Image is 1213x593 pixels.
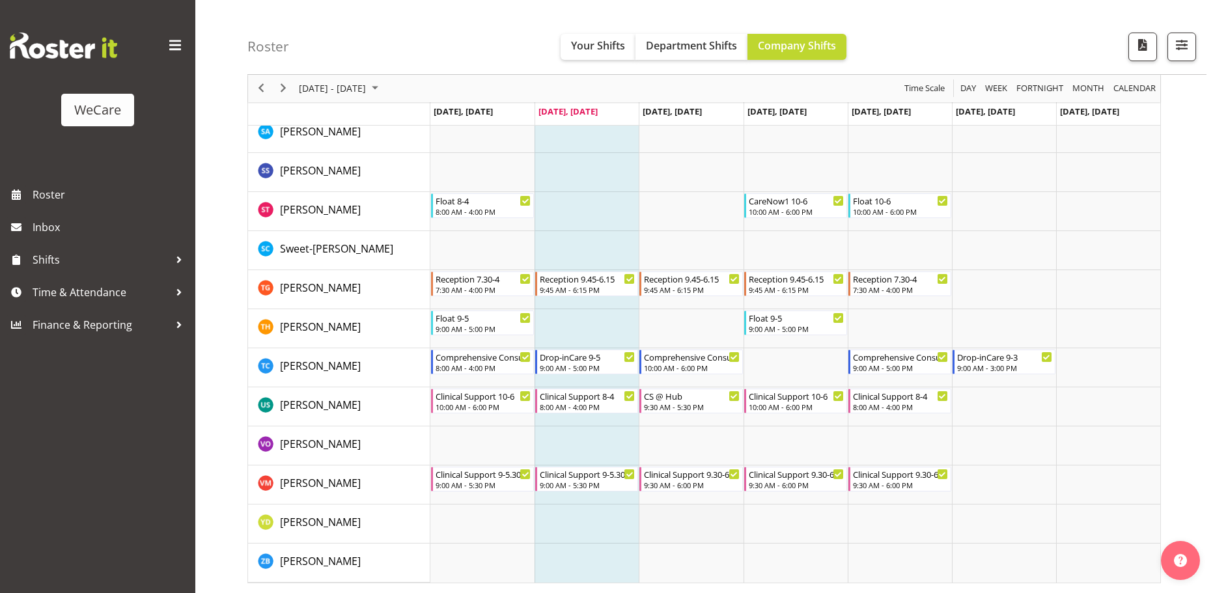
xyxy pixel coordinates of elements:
[280,358,361,374] a: [PERSON_NAME]
[644,272,739,285] div: Reception 9.45-6.15
[540,389,635,402] div: Clinical Support 8-4
[535,271,638,296] div: Tayah Giesbrecht"s event - Reception 9.45-6.15 Begin From Tuesday, August 12, 2025 at 9:45:00 AM ...
[436,324,531,334] div: 9:00 AM - 5:00 PM
[280,280,361,296] a: [PERSON_NAME]
[853,194,948,207] div: Float 10-6
[644,284,739,295] div: 9:45 AM - 6:15 PM
[571,38,625,53] span: Your Shifts
[744,389,847,413] div: Udani Senanayake"s event - Clinical Support 10-6 Begin From Thursday, August 14, 2025 at 10:00:00...
[280,320,361,334] span: [PERSON_NAME]
[74,100,121,120] div: WeCare
[540,480,635,490] div: 9:00 AM - 5:30 PM
[646,38,737,53] span: Department Shifts
[1070,81,1107,97] button: Timeline Month
[280,163,361,178] span: [PERSON_NAME]
[280,398,361,412] span: [PERSON_NAME]
[747,34,846,60] button: Company Shifts
[635,34,747,60] button: Department Shifts
[983,81,1010,97] button: Timeline Week
[749,324,844,334] div: 9:00 AM - 5:00 PM
[436,272,531,285] div: Reception 7.30-4
[540,467,635,480] div: Clinical Support 9-5.30
[853,206,948,217] div: 10:00 AM - 6:00 PM
[248,504,430,544] td: Yvonne Denny resource
[903,81,946,97] span: Time Scale
[853,402,948,412] div: 8:00 AM - 4:00 PM
[436,389,531,402] div: Clinical Support 10-6
[436,206,531,217] div: 8:00 AM - 4:00 PM
[33,217,189,237] span: Inbox
[436,311,531,324] div: Float 9-5
[280,437,361,451] span: [PERSON_NAME]
[852,105,911,117] span: [DATE], [DATE]
[744,467,847,491] div: Viktoriia Molchanova"s event - Clinical Support 9.30-6 Begin From Thursday, August 14, 2025 at 9:...
[280,515,361,529] span: [PERSON_NAME]
[853,389,948,402] div: Clinical Support 8-4
[959,81,977,97] span: Day
[540,272,635,285] div: Reception 9.45-6.15
[749,284,844,295] div: 9:45 AM - 6:15 PM
[644,467,739,480] div: Clinical Support 9.30-6
[639,467,742,491] div: Viktoriia Molchanova"s event - Clinical Support 9.30-6 Begin From Wednesday, August 13, 2025 at 9...
[436,480,531,490] div: 9:00 AM - 5:30 PM
[280,514,361,530] a: [PERSON_NAME]
[540,350,635,363] div: Drop-inCare 9-5
[280,397,361,413] a: [PERSON_NAME]
[848,389,951,413] div: Udani Senanayake"s event - Clinical Support 8-4 Begin From Friday, August 15, 2025 at 8:00:00 AM ...
[431,193,534,218] div: Simone Turner"s event - Float 8-4 Begin From Monday, August 11, 2025 at 8:00:00 AM GMT+12:00 Ends...
[957,363,1052,373] div: 9:00 AM - 3:00 PM
[275,81,292,97] button: Next
[744,193,847,218] div: Simone Turner"s event - CareNow1 10-6 Begin From Thursday, August 14, 2025 at 10:00:00 AM GMT+12:...
[747,105,807,117] span: [DATE], [DATE]
[248,387,430,426] td: Udani Senanayake resource
[294,75,386,102] div: August 11 - 17, 2025
[749,272,844,285] div: Reception 9.45-6.15
[853,272,948,285] div: Reception 7.30-4
[298,81,367,97] span: [DATE] - [DATE]
[535,350,638,374] div: Torry Cobb"s event - Drop-inCare 9-5 Begin From Tuesday, August 12, 2025 at 9:00:00 AM GMT+12:00 ...
[848,193,951,218] div: Simone Turner"s event - Float 10-6 Begin From Friday, August 15, 2025 at 10:00:00 AM GMT+12:00 En...
[956,105,1015,117] span: [DATE], [DATE]
[250,75,272,102] div: previous period
[644,480,739,490] div: 9:30 AM - 6:00 PM
[848,467,951,491] div: Viktoriia Molchanova"s event - Clinical Support 9.30-6 Begin From Friday, August 15, 2025 at 9:30...
[853,467,948,480] div: Clinical Support 9.30-6
[644,363,739,373] div: 10:00 AM - 6:00 PM
[749,402,844,412] div: 10:00 AM - 6:00 PM
[436,402,531,412] div: 10:00 AM - 6:00 PM
[10,33,117,59] img: Rosterit website logo
[644,350,739,363] div: Comprehensive Consult 10-6
[639,389,742,413] div: Udani Senanayake"s event - CS @ Hub Begin From Wednesday, August 13, 2025 at 9:30:00 AM GMT+12:00...
[853,480,948,490] div: 9:30 AM - 6:00 PM
[644,402,739,412] div: 9:30 AM - 5:30 PM
[535,389,638,413] div: Udani Senanayake"s event - Clinical Support 8-4 Begin From Tuesday, August 12, 2025 at 8:00:00 AM...
[853,363,948,373] div: 9:00 AM - 5:00 PM
[436,467,531,480] div: Clinical Support 9-5.30
[248,465,430,504] td: Viktoriia Molchanova resource
[848,350,951,374] div: Torry Cobb"s event - Comprehensive Consult 9-5 Begin From Friday, August 15, 2025 at 9:00:00 AM G...
[1111,81,1158,97] button: Month
[1112,81,1157,97] span: calendar
[434,105,493,117] span: [DATE], [DATE]
[248,153,430,192] td: Savanna Samson resource
[1015,81,1065,97] span: Fortnight
[248,114,430,153] td: Sarah Abbott resource
[297,81,384,97] button: August 2025
[749,311,844,324] div: Float 9-5
[958,81,979,97] button: Timeline Day
[431,310,534,335] div: Tillie Hollyer"s event - Float 9-5 Begin From Monday, August 11, 2025 at 9:00:00 AM GMT+12:00 End...
[561,34,635,60] button: Your Shifts
[280,241,393,256] a: Sweet-[PERSON_NAME]
[248,231,430,270] td: Sweet-Lin Chan resource
[1060,105,1119,117] span: [DATE], [DATE]
[848,271,951,296] div: Tayah Giesbrecht"s event - Reception 7.30-4 Begin From Friday, August 15, 2025 at 7:30:00 AM GMT+...
[749,194,844,207] div: CareNow1 10-6
[957,350,1052,363] div: Drop-inCare 9-3
[538,105,598,117] span: [DATE], [DATE]
[1071,81,1106,97] span: Month
[744,310,847,335] div: Tillie Hollyer"s event - Float 9-5 Begin From Thursday, August 14, 2025 at 9:00:00 AM GMT+12:00 E...
[248,309,430,348] td: Tillie Hollyer resource
[280,554,361,568] span: [PERSON_NAME]
[758,38,836,53] span: Company Shifts
[643,105,702,117] span: [DATE], [DATE]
